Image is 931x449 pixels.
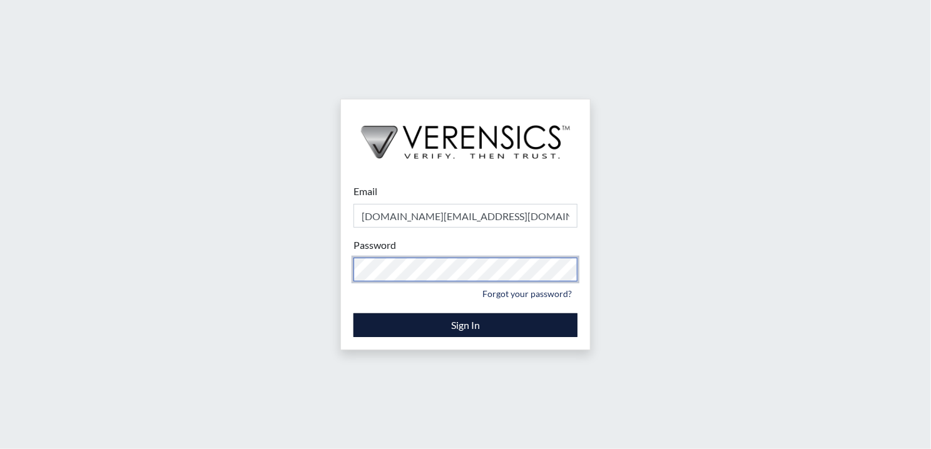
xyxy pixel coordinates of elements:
label: Password [354,238,396,253]
label: Email [354,184,377,199]
a: Forgot your password? [477,284,577,303]
input: Email [354,204,577,228]
img: logo-wide-black.2aad4157.png [341,99,590,172]
button: Sign In [354,313,577,337]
